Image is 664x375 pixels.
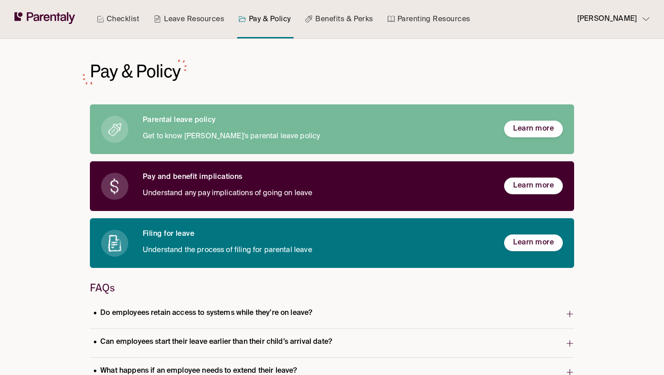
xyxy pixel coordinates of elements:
p: Can employees start their leave earlier than their child’s arrival date? [90,336,336,348]
h1: Pay & Policy [90,60,181,82]
button: Learn more [504,178,563,194]
h3: FAQs [90,282,574,293]
h6: Filing for leave [143,230,490,239]
p: Do employees retain access to systems while they’re on leave? [90,307,316,319]
h6: Pay and benefit implications [143,173,490,182]
p: [PERSON_NAME] [577,13,637,25]
button: Can employees start their leave earlier than their child’s arrival date? [90,329,574,357]
button: Learn more [504,234,563,251]
span: Learn more [513,238,554,248]
span: Learn more [513,124,554,134]
button: Learn more [504,121,563,137]
a: Parental leave policyGet to know [PERSON_NAME]'s parental leave policyLearn more [90,104,574,154]
p: Understand any pay implications of going on leave [143,187,490,200]
a: Pay and benefit implicationsUnderstand any pay implications of going on leaveLearn more [90,161,574,211]
span: Learn more [513,181,554,191]
a: Filing for leaveUnderstand the process of filing for parental leaveLearn more [90,218,574,268]
p: Get to know [PERSON_NAME]'s parental leave policy [143,131,490,143]
button: Do employees retain access to systems while they’re on leave? [90,300,574,328]
h6: Parental leave policy [143,116,490,125]
p: Understand the process of filing for parental leave [143,244,490,257]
